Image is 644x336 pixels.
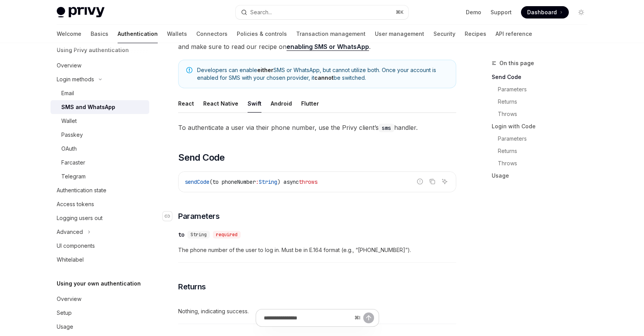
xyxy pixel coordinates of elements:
div: Access tokens [57,200,94,209]
a: Whitelabel [51,253,149,267]
button: Ask AI [440,176,450,186]
strong: cannot [314,74,334,81]
a: User management [375,25,424,43]
div: React [178,94,194,113]
div: Farcaster [61,158,85,167]
div: required [213,231,241,239]
span: String [191,232,207,238]
button: Report incorrect code [415,176,425,186]
a: Authentication state [51,183,149,197]
div: Telegram [61,172,86,181]
svg: Note [186,67,192,73]
button: Copy the contents from the code block [427,176,437,186]
a: enabling SMS or WhatsApp [287,43,369,51]
a: Overview [51,59,149,72]
button: Open search [236,5,408,19]
div: Usage [57,322,73,331]
div: Android [271,94,292,113]
a: Welcome [57,25,81,43]
button: Send message [363,312,374,323]
h5: Using your own authentication [57,279,141,288]
span: : [256,178,259,185]
a: SMS and WhatsApp [51,100,149,114]
a: Usage [51,320,149,334]
a: Basics [91,25,108,43]
code: sms [379,124,394,132]
a: Dashboard [521,6,569,18]
a: Setup [51,306,149,320]
span: On this page [499,59,534,68]
a: API reference [496,25,532,43]
button: Toggle dark mode [575,6,587,18]
div: Authentication state [57,186,106,195]
div: Whitelabel [57,255,84,264]
a: Connectors [196,25,228,43]
a: Throws [492,108,593,120]
div: SMS and WhatsApp [61,102,115,112]
input: Ask a question... [264,309,351,326]
span: Returns [178,281,206,292]
div: to [178,231,184,239]
a: Authentication [118,25,158,43]
a: Overview [51,292,149,306]
span: The phone number of the user to log in. Must be in E.164 format (e.g., “[PHONE_NUMBER]”). [178,245,456,255]
a: OAuth [51,142,149,156]
a: Parameters [492,83,593,96]
button: Toggle Login methods section [51,72,149,86]
img: light logo [57,7,105,18]
a: UI components [51,239,149,253]
a: Farcaster [51,156,149,170]
a: Login with Code [492,120,593,133]
div: Passkey [61,130,83,139]
span: ⌘ K [396,9,404,15]
div: React Native [203,94,238,113]
a: Throws [492,157,593,170]
span: Parameters [178,211,219,222]
a: Email [51,86,149,100]
span: To authenticate a user via their phone number, use the Privy client’s handler. [178,122,456,133]
a: Passkey [51,128,149,142]
span: String [259,178,277,185]
div: Setup [57,308,72,318]
a: Send Code [492,71,593,83]
span: sendCode [185,178,209,185]
div: Search... [250,8,272,17]
a: Support [491,8,512,16]
div: OAuth [61,144,77,153]
a: Access tokens [51,197,149,211]
a: Recipes [465,25,486,43]
a: Transaction management [296,25,366,43]
span: Send Code [178,151,225,164]
span: Developers can enable SMS or WhatsApp, but cannot utilize both. Once your account is enabled for ... [197,66,448,82]
span: throws [299,178,317,185]
span: Dashboard [527,8,557,16]
div: Login methods [57,75,94,84]
a: Wallets [167,25,187,43]
div: Flutter [301,94,319,113]
a: Returns [492,96,593,108]
a: Usage [492,170,593,182]
button: Toggle Advanced section [51,225,149,239]
span: Nothing, indicating success. [178,307,456,316]
a: Security [433,25,455,43]
div: Swift [248,94,261,113]
a: Policies & controls [237,25,287,43]
span: (to phoneNumber [209,178,256,185]
div: Email [61,89,74,98]
div: Wallet [61,116,77,126]
a: Demo [466,8,481,16]
div: Overview [57,61,81,70]
a: Wallet [51,114,149,128]
div: Logging users out [57,213,103,223]
a: Logging users out [51,211,149,225]
div: Advanced [57,227,83,237]
span: ) async [277,178,299,185]
strong: either [257,67,273,73]
a: Telegram [51,170,149,183]
div: UI components [57,241,95,250]
a: Parameters [492,133,593,145]
div: Overview [57,294,81,304]
a: Navigate to header [163,211,178,222]
a: Returns [492,145,593,157]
